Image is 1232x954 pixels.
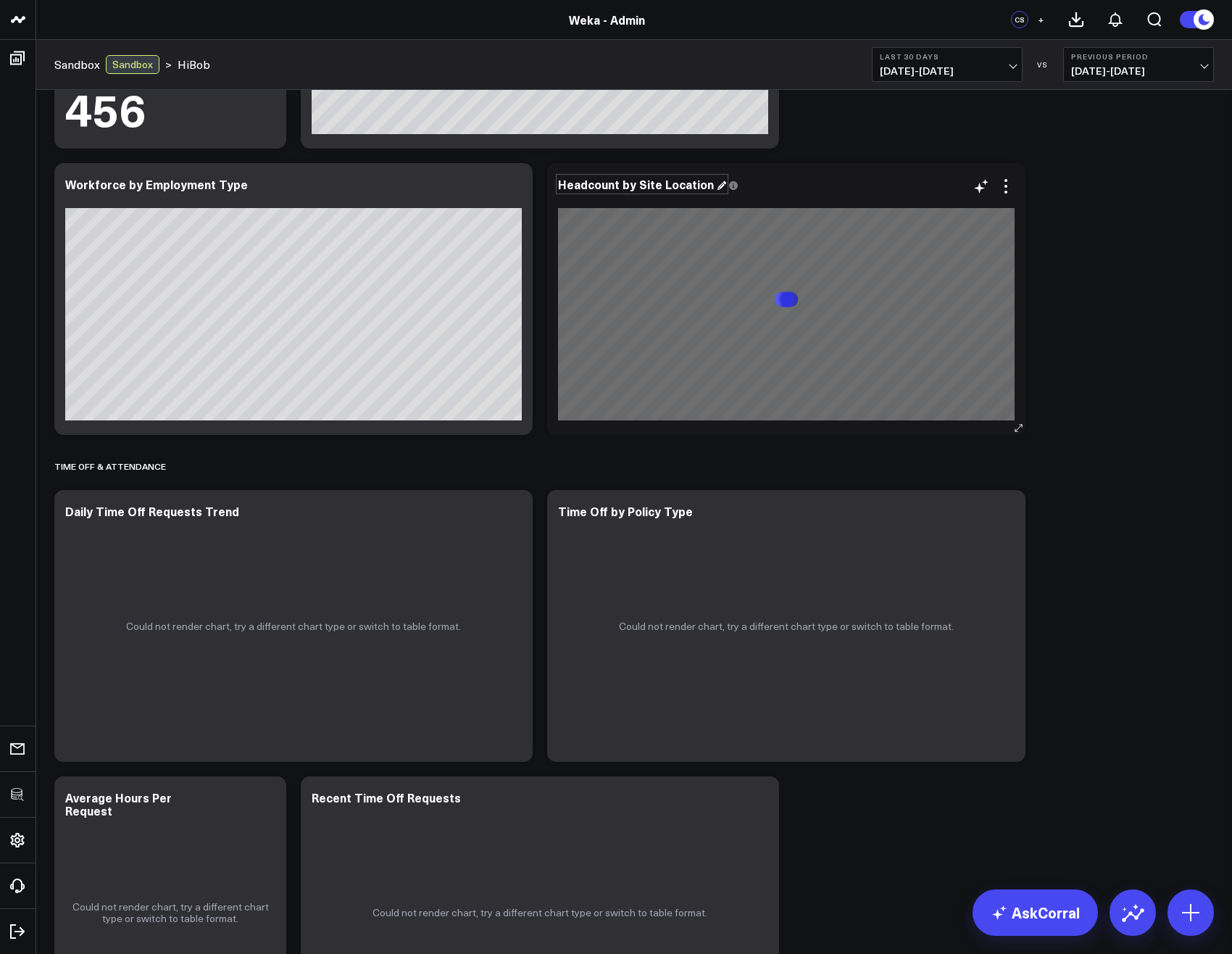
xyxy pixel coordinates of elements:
[69,901,272,924] p: Could not render chart, try a different chart type or switch to table format.
[54,57,100,72] a: Sandbox
[1030,60,1056,69] div: VS
[1071,52,1206,61] b: Previous Period
[973,889,1098,936] a: AskCorral
[1071,65,1206,77] span: [DATE] - [DATE]
[1063,47,1214,82] button: Previous Period[DATE]-[DATE]
[558,176,726,192] div: Headcount by Site Location
[1011,11,1028,28] div: CS
[65,176,248,192] div: Workforce by Employment Type
[54,55,172,74] div: >
[65,789,172,818] div: Average Hours Per Request
[65,86,146,130] div: 456
[872,47,1023,82] button: Last 30 Days[DATE]-[DATE]
[880,52,1015,61] b: Last 30 Days
[880,65,1015,77] span: [DATE] - [DATE]
[54,449,166,483] div: Time Off & Attendance
[558,503,693,519] div: Time Off by Policy Type
[106,55,159,74] div: Sandbox
[65,503,239,519] div: Daily Time Off Requests Trend
[372,907,707,918] p: Could not render chart, try a different chart type or switch to table format.
[178,57,210,72] a: HiBob
[619,621,954,632] p: Could not render chart, try a different chart type or switch to table format.
[126,621,461,632] p: Could not render chart, try a different chart type or switch to table format.
[312,789,461,805] div: Recent Time Off Requests
[1038,14,1044,25] span: +
[1032,11,1049,28] button: +
[569,12,645,28] a: Weka - Admin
